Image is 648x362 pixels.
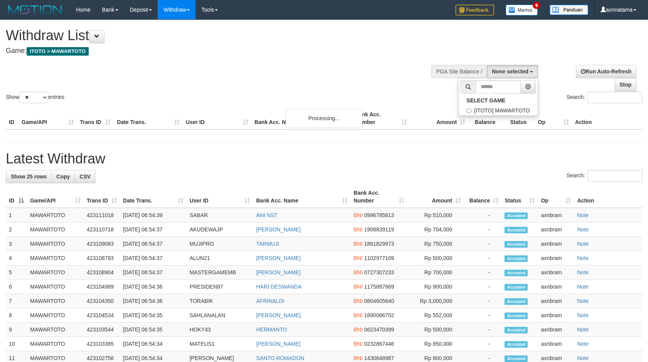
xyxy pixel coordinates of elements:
a: Note [577,241,589,247]
th: User ID: activate to sort column ascending [186,186,253,208]
span: BNI [354,212,363,218]
a: [PERSON_NAME] [256,312,300,318]
span: Copy 1430648987 to clipboard [364,355,394,361]
td: 423104534 [84,308,120,323]
td: [DATE] 06:54:36 [120,280,187,294]
span: BNI [354,226,363,233]
td: Rp 750,000 [407,237,464,251]
a: Note [577,326,589,333]
th: Amount [410,107,468,129]
td: 5 [6,265,27,280]
td: Rp 700,000 [407,265,464,280]
td: 423108904 [84,265,120,280]
span: ITOTO > MAWARTOTO [27,47,89,56]
th: Op: activate to sort column ascending [538,186,574,208]
th: Bank Acc. Number: activate to sort column ascending [351,186,407,208]
select: Showentries [19,92,48,103]
td: 423109083 [84,237,120,251]
span: Accepted [505,241,528,248]
span: Accepted [505,355,528,362]
td: 4 [6,251,27,265]
td: 423104350 [84,294,120,308]
th: Balance [468,107,507,129]
td: - [464,323,502,337]
span: BNI [354,284,363,290]
td: 2 [6,223,27,237]
span: BNI [354,341,363,347]
a: HARI DESWANDA [256,284,302,290]
span: BNI [354,326,363,333]
td: 423108783 [84,251,120,265]
a: [PERSON_NAME] [256,255,300,261]
span: Accepted [505,270,528,276]
th: ID: activate to sort column descending [6,186,27,208]
td: [DATE] 06:54:37 [120,223,187,237]
span: BNI [354,255,363,261]
a: Stop [614,78,636,91]
td: - [464,237,502,251]
td: MATEUS1 [186,337,253,351]
input: Search: [587,170,642,182]
td: ALUN21 [186,251,253,265]
td: 6 [6,280,27,294]
td: [DATE] 06:54:39 [120,208,187,223]
td: [DATE] 06:54:34 [120,337,187,351]
th: User ID [183,107,251,129]
span: BNI [354,241,363,247]
td: [DATE] 06:54:37 [120,251,187,265]
span: Show 25 rows [11,173,47,180]
th: Date Trans.: activate to sort column ascending [120,186,187,208]
td: [DATE] 06:54:37 [120,237,187,251]
th: Amount: activate to sort column ascending [407,186,464,208]
span: Accepted [505,284,528,291]
td: axnbram [538,237,574,251]
a: Note [577,355,589,361]
td: TORABIK [186,294,253,308]
th: Status [507,107,535,129]
label: Search: [567,170,642,182]
td: 423103385 [84,337,120,351]
td: MAWARTOTO [27,323,84,337]
th: Game/API: activate to sort column ascending [27,186,84,208]
a: [PERSON_NAME] [256,269,300,275]
span: Copy 1861829973 to clipboard [364,241,394,247]
td: axnbram [538,223,574,237]
span: BNI [354,355,363,361]
td: 423110718 [84,223,120,237]
td: HOKY43 [186,323,253,337]
img: panduan.png [550,5,588,15]
span: Accepted [505,255,528,262]
td: axnbram [538,294,574,308]
span: Accepted [505,227,528,233]
td: axnbram [538,323,574,337]
th: Game/API [19,107,77,129]
div: Processing... [285,109,363,128]
a: Note [577,212,589,218]
span: Accepted [505,313,528,319]
td: MAWARTOTO [27,208,84,223]
span: BNI [354,298,363,304]
a: Run Auto-Refresh [576,65,636,78]
td: PRESIDEN87 [186,280,253,294]
a: [PERSON_NAME] [256,226,300,233]
span: Copy 1102977109 to clipboard [364,255,394,261]
a: Note [577,269,589,275]
th: Bank Acc. Name [251,107,352,129]
td: 9 [6,323,27,337]
td: - [464,294,502,308]
td: [DATE] 06:54:36 [120,294,187,308]
td: MAWARTOTO [27,308,84,323]
span: None selected [492,68,528,75]
td: 423104989 [84,280,120,294]
td: Rp 850,000 [407,337,464,351]
td: MUJIPRO [186,237,253,251]
th: Op [535,107,572,129]
span: Copy 0727307233 to clipboard [364,269,394,275]
th: Action [572,107,642,129]
a: SANTO ROMADON [256,355,304,361]
a: Note [577,284,589,290]
th: Bank Acc. Number [352,107,410,129]
td: axnbram [538,308,574,323]
a: Show 25 rows [6,170,52,183]
td: axnbram [538,265,574,280]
